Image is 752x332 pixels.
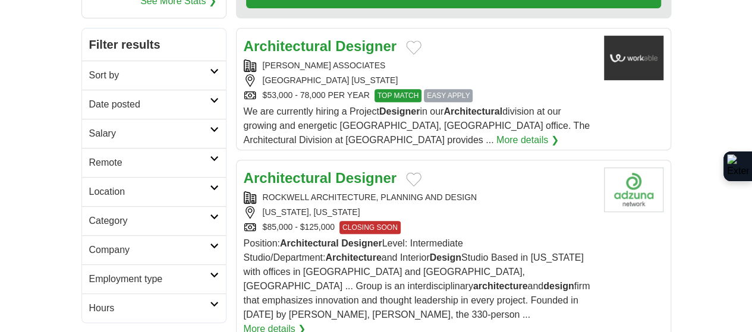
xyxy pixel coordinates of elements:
strong: Designer [379,106,420,116]
strong: Designer [335,170,397,186]
a: Date posted [82,90,226,119]
h2: Date posted [89,97,210,112]
a: Employment type [82,264,226,293]
h2: Company [89,243,210,257]
strong: Design [430,252,461,263]
a: Salary [82,119,226,148]
strong: Designer [335,38,397,54]
h2: Category [89,214,210,228]
strong: design [543,281,574,291]
h2: Hours [89,301,210,315]
span: TOP MATCH [375,89,421,102]
img: Extension Icon [727,154,748,178]
strong: Architectural [244,38,332,54]
strong: Architecture [325,252,381,263]
div: [PERSON_NAME] ASSOCIATES [244,59,594,72]
h2: Filter results [82,29,226,61]
span: Position: Level: Intermediate Studio/Department: and Interior Studio Based in [US_STATE] with off... [244,238,590,320]
strong: Architectural [443,106,502,116]
h2: Employment type [89,272,210,286]
h2: Salary [89,127,210,141]
a: Company [82,235,226,264]
a: Sort by [82,61,226,90]
button: Add to favorite jobs [406,172,421,186]
div: ROCKWELL ARCHITECTURE, PLANNING AND DESIGN [244,191,594,204]
a: Category [82,206,226,235]
a: Remote [82,148,226,177]
a: Architectural Designer [244,170,397,186]
a: Hours [82,293,226,322]
h2: Location [89,185,210,199]
a: Architectural Designer [244,38,397,54]
img: Company logo [604,167,663,212]
div: $53,000 - 78,000 PER YEAR [244,89,594,102]
strong: Designer [341,238,382,248]
strong: Architectural [244,170,332,186]
span: CLOSING SOON [339,221,401,234]
button: Add to favorite jobs [406,40,421,55]
span: We are currently hiring a Project in our division at our growing and energetic [GEOGRAPHIC_DATA],... [244,106,590,145]
div: [GEOGRAPHIC_DATA] [US_STATE] [244,74,594,87]
strong: Architectural [280,238,339,248]
h2: Remote [89,156,210,170]
a: Location [82,177,226,206]
span: EASY APPLY [424,89,473,102]
a: More details ❯ [496,133,559,147]
img: Company logo [604,36,663,80]
h2: Sort by [89,68,210,83]
strong: architecture [473,281,528,291]
div: $85,000 - $125,000 [244,221,594,234]
div: [US_STATE], [US_STATE] [244,206,594,219]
